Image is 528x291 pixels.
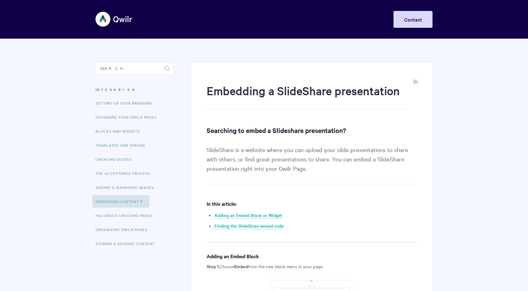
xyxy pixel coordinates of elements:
a: Contact [394,11,433,28]
a: Organizing Qwilr Pages [95,223,152,236]
h1: Embedding a SlideShare presentation [207,83,407,110]
a: Adding & Managing Images [95,181,159,194]
a: Setting up your Branding [95,97,157,109]
a: Print this Article [413,79,418,86]
p: SlideShare is a website where you can upload your slide presentations to share with others, or fi... [207,145,417,184]
strong: Embed [234,263,248,269]
a: FAQ About Creating Pages [95,209,157,222]
a: Blocks and Widgets [95,125,145,137]
a: Designing Your Qwilr Pages [95,111,161,123]
img: Qwilr Help Center [95,7,133,31]
h4: In this article: [207,200,417,208]
a: Finding the SlideShare embed code [214,223,284,229]
h2: Searching to embed a Slideshare presentation? [207,125,417,135]
a: The Acceptance Process [95,167,155,180]
a: Creating Quotes [95,153,137,165]
h4: Adding an Embed Block [207,252,417,260]
h3: Categories [95,84,173,95]
p: Choose from the new block menu in your page. [207,263,417,270]
a: Adding an Embed Block or Widget [214,212,282,219]
strong: Step 1. [207,263,220,269]
a: Embedding Content [92,195,149,208]
input: Search [95,62,173,75]
a: Templates and Tokens [95,139,150,151]
a: Storing & Reusing Content [95,237,159,250]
